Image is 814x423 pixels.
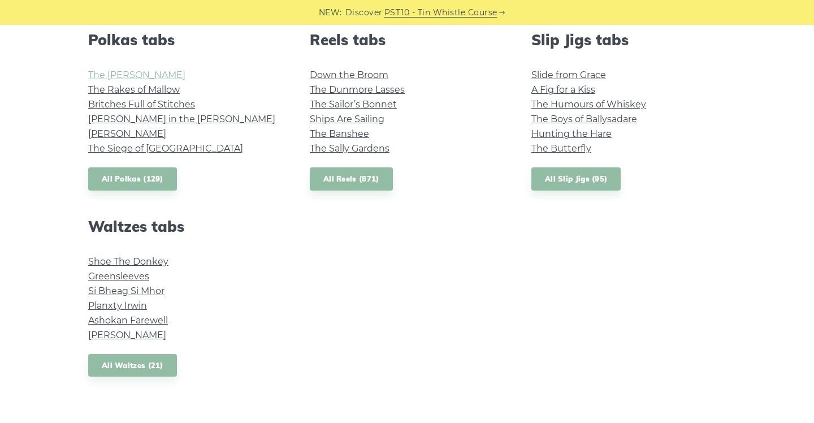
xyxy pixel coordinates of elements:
span: NEW: [319,6,342,19]
a: The Siege of [GEOGRAPHIC_DATA] [88,143,243,154]
a: The Butterfly [531,143,591,154]
a: [PERSON_NAME] in the [PERSON_NAME] [88,114,275,124]
a: All Polkas (129) [88,167,177,191]
a: Hunting the Hare [531,128,612,139]
a: All Slip Jigs (95) [531,167,621,191]
a: The Sally Gardens [310,143,389,154]
a: The Rakes of Mallow [88,84,180,95]
a: [PERSON_NAME] [88,128,166,139]
a: The Humours of Whiskey [531,99,646,110]
a: Si­ Bheag Si­ Mhor [88,286,164,296]
a: Greensleeves [88,271,149,282]
a: A Fig for a Kiss [531,84,595,95]
a: The Banshee [310,128,369,139]
a: The Dunmore Lasses [310,84,405,95]
h2: Waltzes tabs [88,218,283,235]
a: Shoe The Donkey [88,256,168,267]
a: PST10 - Tin Whistle Course [384,6,497,19]
h2: Reels tabs [310,31,504,49]
a: The Boys of Ballysadare [531,114,637,124]
a: Down the Broom [310,70,388,80]
a: Ships Are Sailing [310,114,384,124]
a: Planxty Irwin [88,300,147,311]
h2: Polkas tabs [88,31,283,49]
a: All Reels (871) [310,167,393,191]
a: The [PERSON_NAME] [88,70,185,80]
h2: Slip Jigs tabs [531,31,726,49]
a: The Sailor’s Bonnet [310,99,397,110]
a: [PERSON_NAME] [88,330,166,340]
a: All Waltzes (21) [88,354,177,377]
a: Ashokan Farewell [88,315,168,326]
a: Britches Full of Stitches [88,99,195,110]
a: Slide from Grace [531,70,606,80]
span: Discover [345,6,383,19]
